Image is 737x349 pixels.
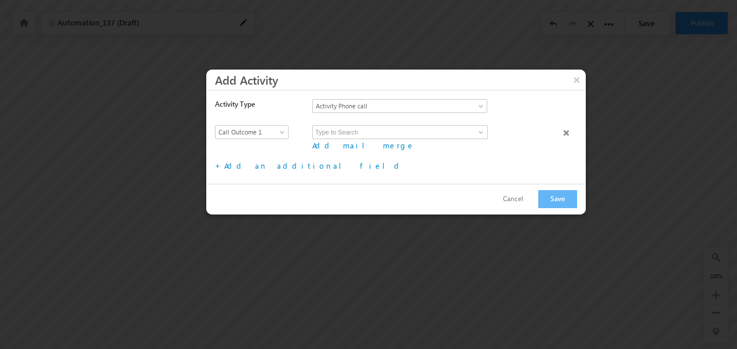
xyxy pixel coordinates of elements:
[224,161,403,170] a: Add an additional field
[538,190,577,208] button: Save
[472,126,487,138] a: Show All Items
[312,99,487,113] a: Activity Phone call
[215,161,403,170] span: +
[215,70,586,90] h3: Add Activity
[491,191,535,208] button: Cancel
[312,140,415,150] a: Add mail merge
[215,99,302,110] label: Activity Type
[313,101,466,111] span: Activity Phone call
[567,70,586,90] button: ×
[312,125,488,139] input: Type to Search
[215,125,289,139] a: Call Outcome 1
[216,127,283,137] span: Call Outcome 1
